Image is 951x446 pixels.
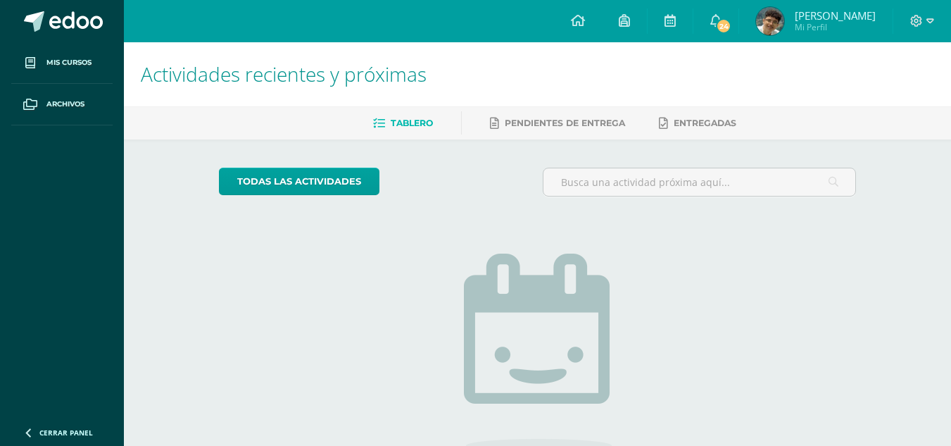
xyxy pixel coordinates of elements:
[39,428,93,438] span: Cerrar panel
[373,112,433,135] a: Tablero
[46,57,92,68] span: Mis cursos
[659,112,736,135] a: Entregadas
[219,168,379,195] a: todas las Actividades
[391,118,433,128] span: Tablero
[716,18,731,34] span: 24
[674,118,736,128] span: Entregadas
[11,42,113,84] a: Mis cursos
[141,61,427,87] span: Actividades recientes y próximas
[505,118,625,128] span: Pendientes de entrega
[11,84,113,125] a: Archivos
[756,7,784,35] img: ab825f76496ce879a332b5b359da3262.png
[490,112,625,135] a: Pendientes de entrega
[543,168,855,196] input: Busca una actividad próxima aquí...
[46,99,84,110] span: Archivos
[795,21,876,33] span: Mi Perfil
[795,8,876,23] span: [PERSON_NAME]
